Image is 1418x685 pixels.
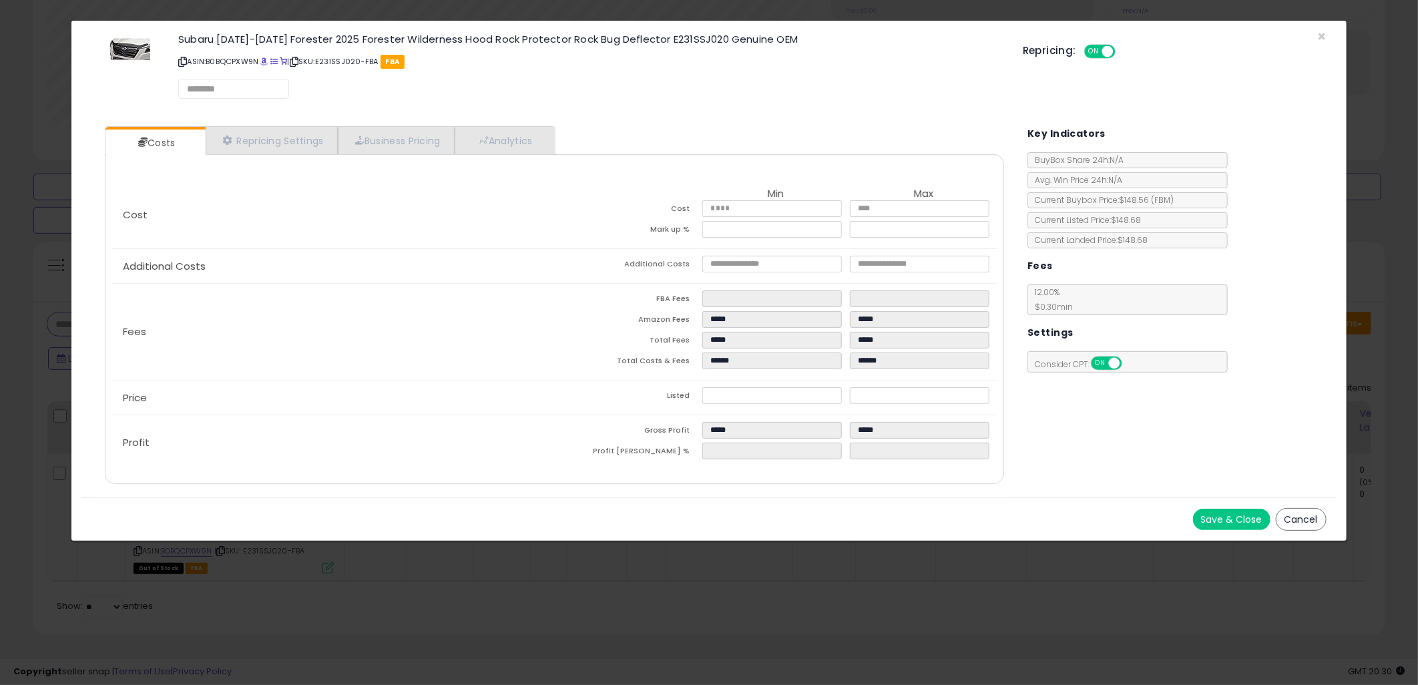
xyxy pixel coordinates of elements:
[112,437,555,448] p: Profit
[1028,174,1122,186] span: Avg. Win Price 24h: N/A
[1027,258,1053,274] h5: Fees
[1318,27,1327,46] span: ×
[1193,509,1270,530] button: Save & Close
[1027,126,1106,142] h5: Key Indicators
[270,56,278,67] a: All offer listings
[338,127,455,154] a: Business Pricing
[1151,194,1174,206] span: ( FBM )
[1028,154,1124,166] span: BuyBox Share 24h: N/A
[555,422,702,443] td: Gross Profit
[1113,46,1134,57] span: OFF
[1028,214,1141,226] span: Current Listed Price: $148.68
[555,332,702,353] td: Total Fees
[555,311,702,332] td: Amazon Fees
[555,256,702,276] td: Additional Costs
[1093,358,1110,369] span: ON
[555,290,702,311] td: FBA Fees
[555,353,702,373] td: Total Costs & Fees
[1028,301,1073,312] span: $0.30 min
[555,387,702,408] td: Listed
[112,261,555,272] p: Additional Costs
[1023,45,1076,56] h5: Repricing:
[110,34,150,64] img: 41tCqi8hQDL._SL60_.jpg
[1276,508,1327,531] button: Cancel
[1120,358,1142,369] span: OFF
[555,443,702,463] td: Profit [PERSON_NAME] %
[1027,324,1073,341] h5: Settings
[178,34,1003,44] h3: Subaru [DATE]-[DATE] Forester 2025 Forester Wilderness Hood Rock Protector Rock Bug Deflector E23...
[1086,46,1102,57] span: ON
[455,127,553,154] a: Analytics
[1028,359,1140,370] span: Consider CPT:
[1119,194,1174,206] span: $148.56
[105,130,204,156] a: Costs
[112,393,555,403] p: Price
[850,188,997,200] th: Max
[555,221,702,242] td: Mark up %
[280,56,287,67] a: Your listing only
[112,326,555,337] p: Fees
[1028,286,1073,312] span: 12.00 %
[260,56,268,67] a: BuyBox page
[1028,194,1174,206] span: Current Buybox Price:
[206,127,338,154] a: Repricing Settings
[178,51,1003,72] p: ASIN: B0BQCPXW9N | SKU: E231SSJ020-FBA
[381,55,405,69] span: FBA
[1028,234,1148,246] span: Current Landed Price: $148.68
[702,188,850,200] th: Min
[555,200,702,221] td: Cost
[112,210,555,220] p: Cost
